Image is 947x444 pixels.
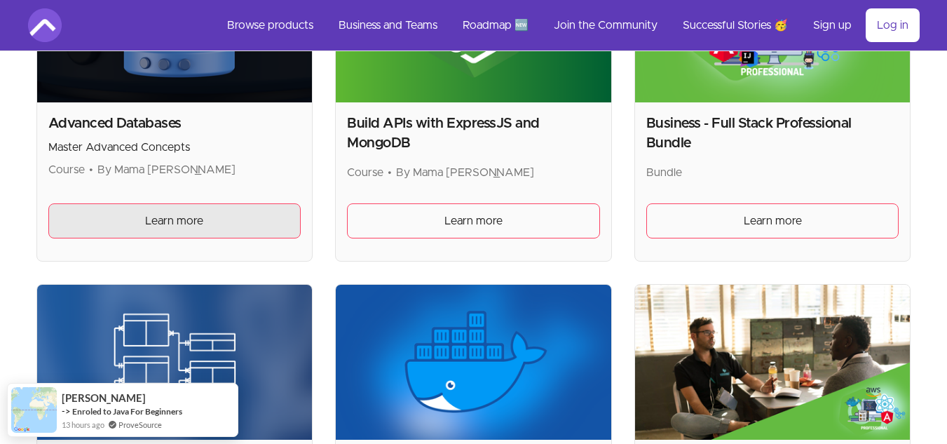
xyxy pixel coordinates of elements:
[347,167,383,178] span: Course
[48,203,301,238] a: Learn more
[72,406,182,417] a: Enroled to Java For Beginners
[62,419,104,431] span: 13 hours ago
[118,419,162,431] a: ProveSource
[672,8,799,42] a: Successful Stories 🥳
[646,203,899,238] a: Learn more
[62,392,146,404] span: [PERSON_NAME]
[216,8,325,42] a: Browse products
[89,164,93,175] span: •
[802,8,863,42] a: Sign up
[646,114,899,153] h2: Business - Full Stack Professional Bundle
[646,167,682,178] span: Bundle
[97,164,236,175] span: By Mama [PERSON_NAME]
[216,8,920,42] nav: Main
[48,164,85,175] span: Course
[635,285,911,440] img: Product image for Full Stack Professional + Coaching
[11,387,57,433] img: provesource social proof notification image
[48,114,301,133] h2: Advanced Databases
[396,167,534,178] span: By Mama [PERSON_NAME]
[451,8,540,42] a: Roadmap 🆕
[744,213,802,229] span: Learn more
[444,213,503,229] span: Learn more
[543,8,669,42] a: Join the Community
[866,8,920,42] a: Log in
[336,285,611,440] img: Product image for Docker for DevOps Engineers
[48,139,301,156] p: Master Advanced Concepts
[327,8,449,42] a: Business and Teams
[347,203,600,238] a: Learn more
[347,114,600,153] h2: Build APIs with ExpressJS and MongoDB
[37,285,313,440] img: Product image for Database Design & Implementation
[388,167,392,178] span: •
[62,405,71,417] span: ->
[28,8,62,42] img: Amigoscode logo
[145,213,203,229] span: Learn more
